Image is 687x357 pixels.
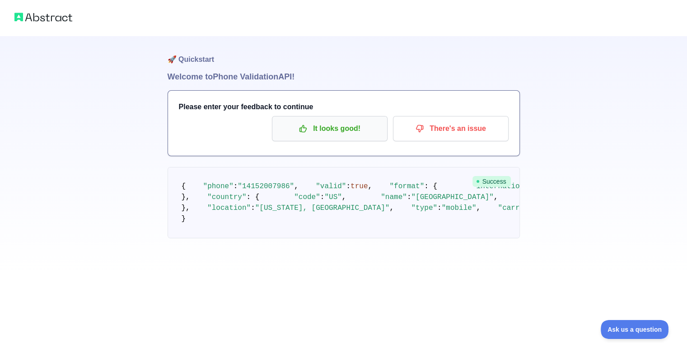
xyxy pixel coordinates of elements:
span: : [320,193,325,201]
span: : [346,182,351,190]
span: , [476,204,481,212]
p: It looks good! [279,121,381,136]
span: , [494,193,498,201]
span: "type" [411,204,437,212]
span: "valid" [316,182,346,190]
h1: 🚀 Quickstart [168,36,520,70]
button: There's an issue [393,116,509,141]
span: , [389,204,394,212]
span: : [437,204,442,212]
span: "country" [207,193,246,201]
span: : { [424,182,437,190]
span: "code" [294,193,320,201]
p: There's an issue [400,121,502,136]
h1: Welcome to Phone Validation API! [168,70,520,83]
span: , [294,182,299,190]
span: "international" [472,182,537,190]
span: , [342,193,346,201]
span: "name" [381,193,407,201]
h3: Please enter your feedback to continue [179,102,509,112]
button: It looks good! [272,116,388,141]
span: "carrier" [498,204,537,212]
span: "14152007986" [238,182,294,190]
span: , [368,182,372,190]
span: { [182,182,186,190]
span: : [234,182,238,190]
span: "[US_STATE], [GEOGRAPHIC_DATA]" [255,204,390,212]
iframe: Toggle Customer Support [601,320,669,339]
span: "phone" [203,182,234,190]
span: "[GEOGRAPHIC_DATA]" [411,193,493,201]
span: : [251,204,255,212]
span: true [351,182,368,190]
span: "mobile" [442,204,477,212]
span: "format" [389,182,424,190]
span: Success [472,176,511,187]
img: Abstract logo [14,11,72,23]
span: "US" [324,193,341,201]
span: "location" [207,204,251,212]
span: : { [247,193,260,201]
span: : [407,193,411,201]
